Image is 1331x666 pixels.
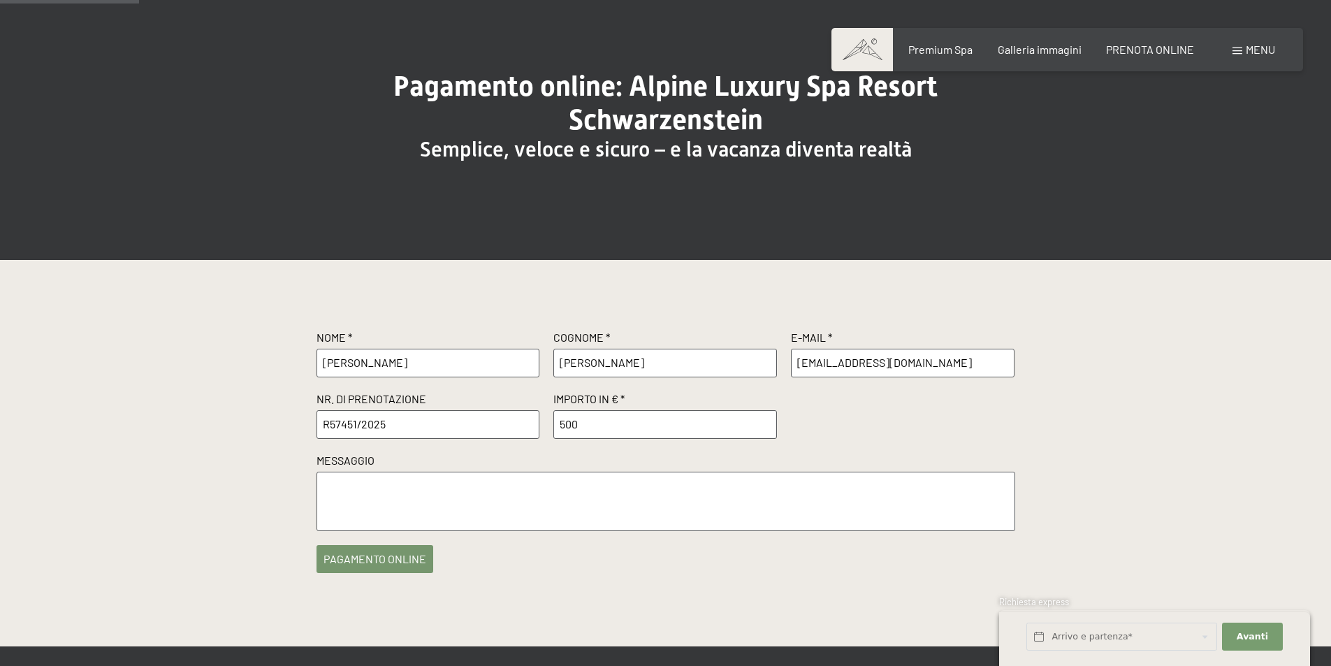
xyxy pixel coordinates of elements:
[317,545,433,573] button: pagamento online
[908,43,973,56] a: Premium Spa
[998,43,1082,56] a: Galleria immagini
[1237,630,1268,643] span: Avanti
[317,330,540,349] label: Nome *
[1246,43,1275,56] span: Menu
[317,453,1015,472] label: Messaggio
[553,391,777,410] label: Importo in € *
[1106,43,1194,56] a: PRENOTA ONLINE
[317,391,540,410] label: Nr. di prenotazione
[420,137,912,161] span: Semplice, veloce e sicuro – e la vacanza diventa realtà
[553,330,777,349] label: Cognome *
[1222,623,1282,651] button: Avanti
[393,70,938,136] span: Pagamento online: Alpine Luxury Spa Resort Schwarzenstein
[999,596,1069,607] span: Richiesta express
[791,330,1014,349] label: E-Mail *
